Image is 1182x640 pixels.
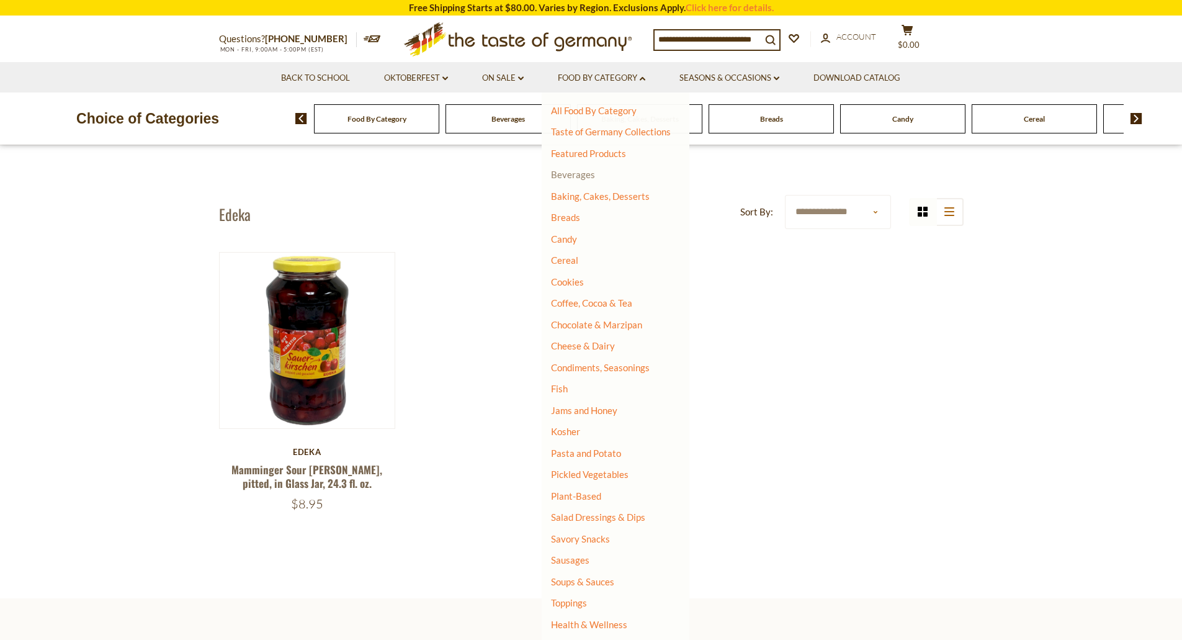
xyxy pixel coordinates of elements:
[281,71,350,85] a: Back to School
[551,512,645,523] a: Salad Dressings & Dips
[551,597,587,608] a: Toppings
[551,616,627,633] a: Health & Wellness
[551,469,629,480] a: Pickled Vegetables
[551,405,617,416] a: Jams and Honey
[231,462,382,490] a: Mamminger Sour [PERSON_NAME], pitted, in Glass Jar, 24.3 fl. oz.
[295,113,307,124] img: previous arrow
[558,71,645,85] a: Food By Category
[1024,114,1045,124] a: Cereal
[551,255,578,266] a: Cereal
[384,71,448,85] a: Oktoberfest
[740,204,773,220] label: Sort By:
[551,105,637,116] a: All Food By Category
[551,554,589,566] a: Sausages
[760,114,783,124] a: Breads
[265,33,347,44] a: [PHONE_NUMBER]
[551,297,632,309] a: Coffee, Cocoa & Tea
[551,233,577,245] a: Candy
[551,533,610,544] a: Savory Snacks
[491,114,525,124] a: Beverages
[551,490,601,502] a: Plant-Based
[219,31,357,47] p: Questions?
[1131,113,1142,124] img: next arrow
[551,169,595,180] a: Beverages
[679,71,779,85] a: Seasons & Occasions
[889,24,926,55] button: $0.00
[551,383,568,394] a: Fish
[551,126,671,137] a: Taste of Germany Collections
[551,576,614,587] a: Soups & Sauces
[686,2,774,13] a: Click here for details.
[347,114,406,124] a: Food By Category
[219,205,251,223] h1: Edeka
[482,71,524,85] a: On Sale
[551,448,621,459] a: Pasta and Potato
[551,340,615,351] a: Cheese & Dairy
[892,114,913,124] a: Candy
[220,253,395,428] img: Mamminger
[551,319,642,330] a: Chocolate & Marzipan
[219,46,325,53] span: MON - FRI, 9:00AM - 5:00PM (EST)
[551,148,626,159] a: Featured Products
[813,71,900,85] a: Download Catalog
[551,426,580,437] a: Kosher
[551,362,650,373] a: Condiments, Seasonings
[291,496,323,512] span: $8.95
[898,40,920,50] span: $0.00
[551,191,650,202] a: Baking, Cakes, Desserts
[551,212,580,223] a: Breads
[551,276,584,287] a: Cookies
[836,32,876,42] span: Account
[219,447,396,457] div: Edeka
[821,30,876,44] a: Account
